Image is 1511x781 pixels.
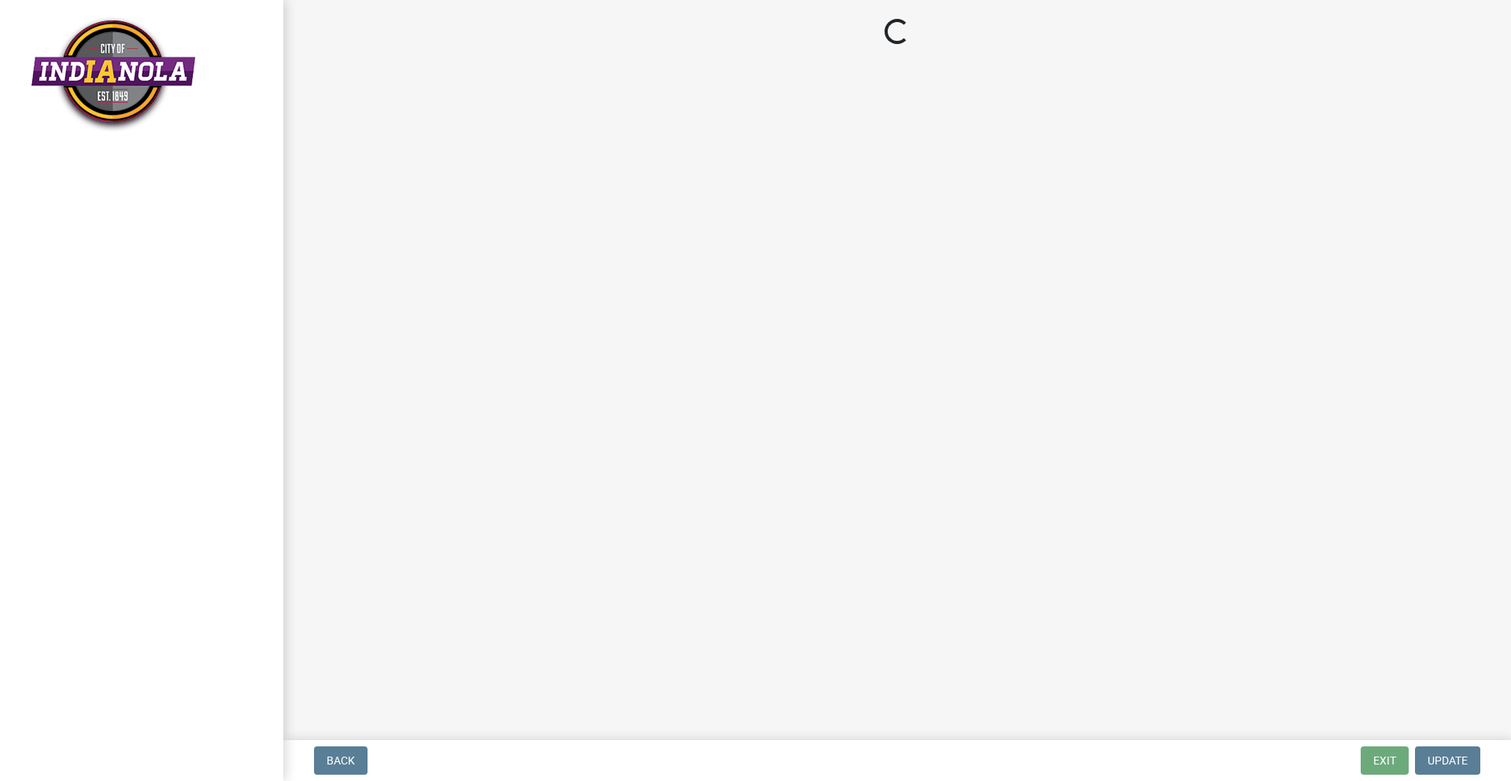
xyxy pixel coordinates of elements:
span: Back [327,754,355,767]
button: Update [1415,746,1480,775]
button: Exit [1361,746,1409,775]
img: City of Indianola, Iowa [31,17,195,132]
span: Update [1428,754,1468,767]
button: Back [314,746,368,775]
